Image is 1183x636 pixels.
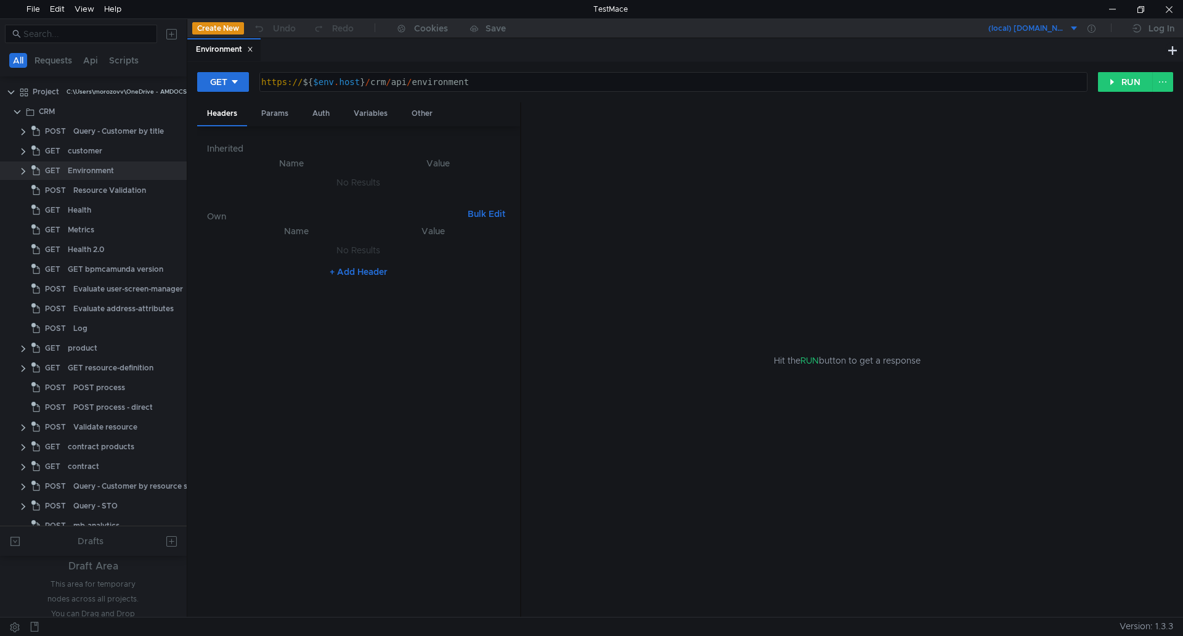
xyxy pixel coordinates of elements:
span: POST [45,280,66,298]
span: POST [45,398,66,417]
span: GET [45,240,60,259]
span: GET [45,201,60,219]
th: Name [217,156,366,171]
nz-embed-empty: No Results [336,177,380,188]
nz-embed-empty: No Results [336,245,380,256]
span: Version: 1.3.3 [1120,618,1173,635]
div: POST process [73,378,125,397]
span: RUN [800,355,819,366]
th: Value [366,224,500,238]
span: GET [45,161,60,180]
div: Log [73,319,87,338]
span: GET [45,359,60,377]
div: product [68,339,97,357]
div: Evaluate address-attributes [73,300,174,318]
th: Name [227,224,366,238]
button: Undo [244,19,304,38]
button: GET [197,72,249,92]
input: Search... [23,27,150,41]
div: (local) [DOMAIN_NAME] [988,23,1067,35]
span: GET [45,457,60,476]
div: Evaluate user-screen-manager [73,280,183,298]
div: Redo [332,21,354,36]
span: POST [45,497,66,515]
div: Auth [303,102,339,125]
span: Hit the button to get a response [774,354,921,367]
span: GET [45,438,60,456]
span: GET [45,260,60,279]
button: Api [79,53,102,68]
span: GET [45,221,60,239]
div: contract [68,457,99,476]
div: POST process - direct [73,398,153,417]
h6: Own [207,209,463,224]
span: POST [45,300,66,318]
div: Headers [197,102,247,126]
div: Query - STO [73,497,118,515]
div: Log In [1148,21,1174,36]
div: customer [68,142,102,160]
div: Drafts [78,534,104,548]
div: mb-analytics [73,516,120,535]
span: POST [45,319,66,338]
span: POST [45,418,66,436]
th: Value [366,156,510,171]
span: POST [45,516,66,535]
button: RUN [1098,72,1153,92]
div: Resource Validation [73,181,146,200]
div: C:\Users\morozovv\OneDrive - AMDOCS\Documents\TestMace\Project [67,83,276,101]
div: Cookies [414,21,448,36]
span: POST [45,477,66,495]
div: Environment [68,161,114,180]
button: Redo [304,19,362,38]
span: POST [45,378,66,397]
div: Other [402,102,442,125]
button: Bulk Edit [463,206,510,221]
div: Metrics [68,221,94,239]
div: Params [251,102,298,125]
div: CRM [39,102,55,121]
h6: Inherited [207,141,510,156]
button: Scripts [105,53,142,68]
span: POST [45,181,66,200]
div: Variables [344,102,397,125]
span: GET [45,339,60,357]
span: POST [45,122,66,141]
div: Save [486,24,506,33]
div: GET [210,75,227,89]
div: Query - Customer by title [73,122,164,141]
div: GET bpmcamunda version [68,260,163,279]
div: GET resource-definition [68,359,153,377]
div: Project [33,83,59,101]
div: contract products [68,438,134,456]
button: Requests [31,53,76,68]
div: Query - Customer by resource serial [73,477,203,495]
div: Environment [196,43,253,56]
button: Create New [192,22,244,35]
span: GET [45,142,60,160]
button: + Add Header [325,264,392,279]
button: (local) [DOMAIN_NAME] [988,18,1079,38]
button: All [9,53,27,68]
div: Undo [273,21,296,36]
div: Health [68,201,91,219]
div: Health 2.0 [68,240,104,259]
div: Validate resource [73,418,137,436]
